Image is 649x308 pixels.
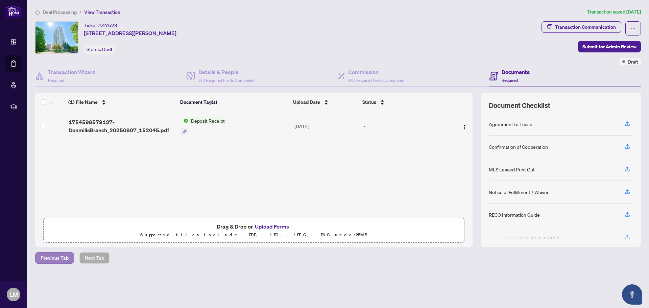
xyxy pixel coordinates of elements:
span: Draft [628,58,638,65]
button: Open asap [622,284,642,305]
div: RECO Information Guide [489,211,540,218]
button: Status IconDeposit Receipt [181,117,227,135]
span: Deal Processing [43,9,77,15]
span: ellipsis [631,26,635,31]
span: Upload Date [293,98,320,106]
span: Document Checklist [489,101,550,110]
span: home [35,10,40,15]
img: Status Icon [181,117,188,124]
h4: Commission [348,68,404,76]
span: (1) File Name [68,98,98,106]
button: Logo [459,121,470,132]
span: 2/2 Required Fields Completed [198,78,255,83]
span: Required [48,78,64,83]
img: logo [5,5,22,18]
div: Ticket #: [84,21,117,29]
article: Transaction saved [DATE] [587,8,641,16]
span: Previous Tab [41,253,69,263]
h4: Documents [502,68,530,76]
span: 47623 [102,22,117,28]
button: Upload Forms [253,222,291,231]
div: Status: [84,45,115,54]
span: LM [9,290,18,299]
button: Submit for Admin Review [578,41,641,52]
div: Confirmation of Cooperation [489,143,548,150]
span: Drag & Drop orUpload FormsSupported files include .PDF, .JPG, .JPEG, .PNG under25MB [44,218,464,243]
div: Notice of Fulfillment / Waiver [489,188,549,196]
li: / [79,8,81,16]
th: (1) File Name [66,93,177,112]
td: [DATE] [292,112,361,141]
th: Document Tag(s) [177,93,290,112]
p: Supported files include .PDF, .JPG, .JPEG, .PNG under 25 MB [48,231,460,239]
span: View Transaction [84,9,120,15]
span: Required [502,78,518,83]
div: - [364,122,445,130]
th: Status [360,93,446,112]
span: 1754598579137-DonmillsBranch_20250807_152045.pdf [69,118,176,134]
span: 0/2 Required Fields Completed [348,78,404,83]
span: Deposit Receipt [188,117,227,124]
div: Transaction Communication [555,22,616,32]
span: Status [362,98,376,106]
h4: Transaction Wizard [48,68,96,76]
button: Next Tab [79,252,110,264]
th: Upload Date [290,93,360,112]
img: IMG-W12320447_1.jpg [35,22,78,53]
button: Transaction Communication [542,21,621,33]
h4: Details & People [198,68,255,76]
div: MLS Leased Print Out [489,166,535,173]
span: [STREET_ADDRESS][PERSON_NAME] [84,29,176,37]
button: Previous Tab [35,252,74,264]
span: Draft [102,46,113,52]
div: Agreement to Lease [489,120,532,128]
span: Drag & Drop or [217,222,291,231]
img: Logo [462,124,467,130]
span: Submit for Admin Review [582,41,636,52]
